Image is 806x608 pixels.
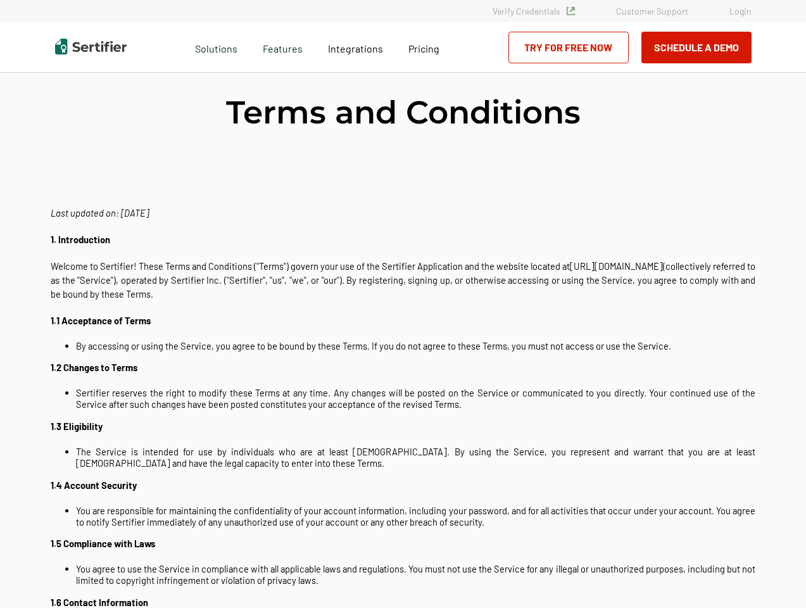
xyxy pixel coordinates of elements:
[51,362,137,373] strong: 1.2 Changes to Terms
[616,6,688,16] a: Customer Support
[263,39,303,55] span: Features
[328,39,383,55] a: Integrations
[51,421,103,432] strong: 1.3 Eligibility
[493,6,575,16] a: Verify Credentials
[567,7,575,15] img: Verified
[408,42,439,54] span: Pricing
[51,234,110,245] strong: 1. Introduction
[76,446,755,469] li: The Service is intended for use by individuals who are at least [DEMOGRAPHIC_DATA]. By using the ...
[51,207,149,218] span: Last updated on: [DATE]
[51,597,148,608] strong: 1.6 Contact Information
[51,538,155,549] strong: 1.5 Compliance with Laws
[76,505,755,528] li: You are responsible for maintaining the confidentiality of your account information, including yo...
[51,315,151,326] strong: 1.1 Acceptance of Terms
[195,39,237,55] span: Solutions
[226,92,581,133] h1: Terms and Conditions
[76,340,755,351] li: By accessing or using the Service, you agree to be bound by these Terms. If you do not agree to t...
[328,42,383,54] span: Integrations
[408,39,439,55] a: Pricing
[508,32,629,63] a: Try for Free Now
[570,260,663,272] a: [URL][DOMAIN_NAME]
[76,563,755,586] li: You agree to use the Service in compliance with all applicable laws and regulations. You must not...
[55,39,127,54] img: Sertifier | Digital Credentialing Platform
[729,6,752,16] a: Login
[76,387,755,410] li: Sertifier reserves the right to modify these Terms at any time. Any changes will be posted on the...
[51,479,137,491] strong: 1.4 Account Security
[51,259,755,301] p: Welcome to Sertifier! These Terms and Conditions ("Terms") govern your use of the Sertifier Appli...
